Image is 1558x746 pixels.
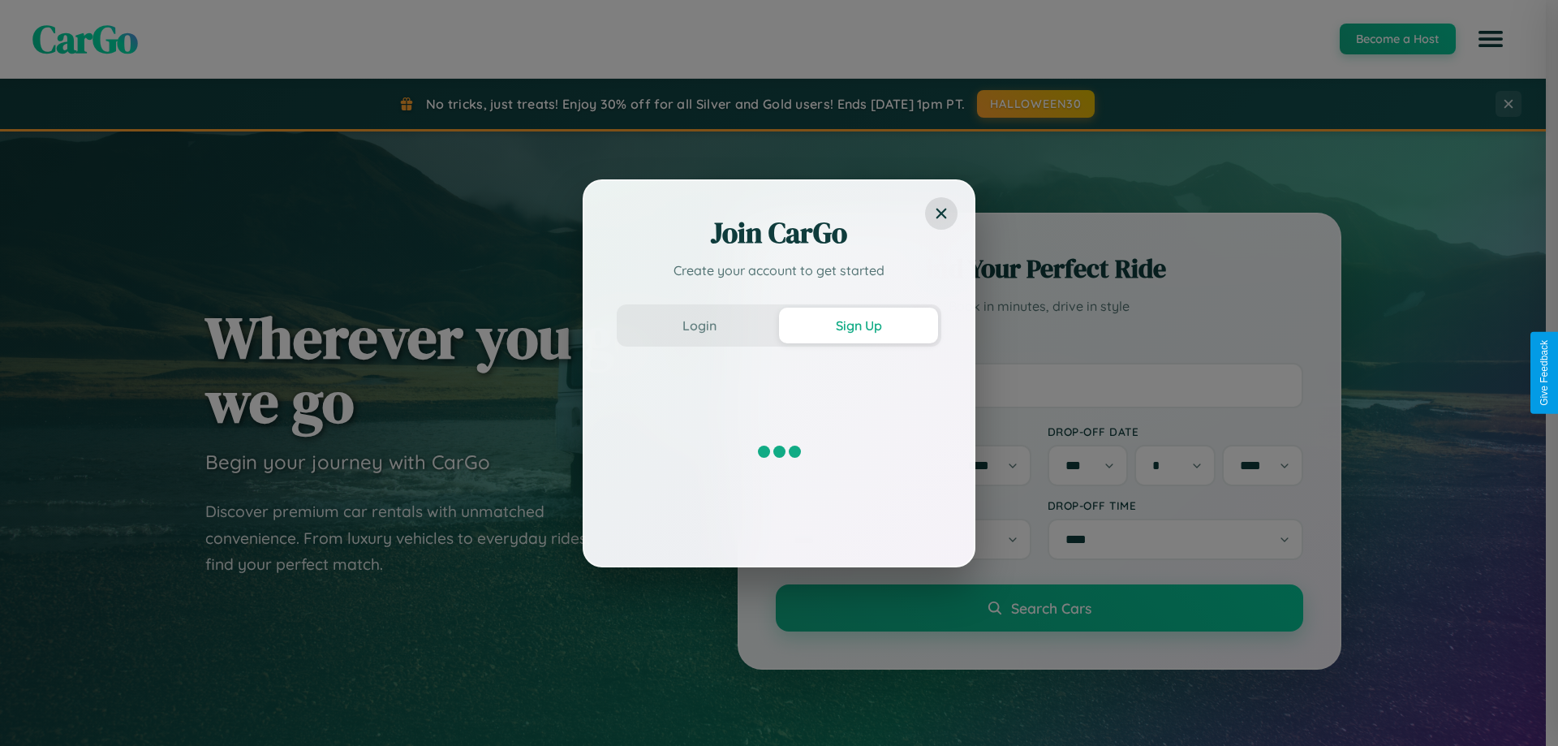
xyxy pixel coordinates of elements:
button: Login [620,308,779,343]
div: Give Feedback [1539,340,1550,406]
p: Create your account to get started [617,261,941,280]
iframe: Intercom live chat [16,691,55,730]
button: Sign Up [779,308,938,343]
h2: Join CarGo [617,213,941,252]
